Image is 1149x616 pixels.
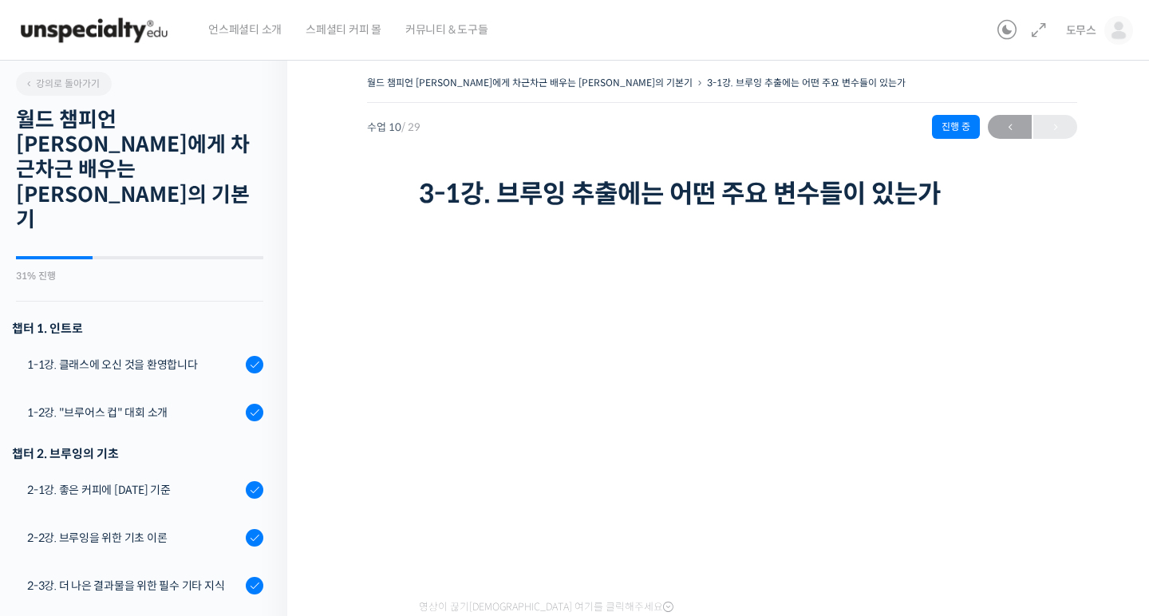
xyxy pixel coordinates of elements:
div: 2-3강. 더 나은 결과물을 위한 필수 기타 지식 [27,577,241,594]
div: 진행 중 [932,115,980,139]
h1: 3-1강. 브루잉 추출에는 어떤 주요 변수들이 있는가 [419,179,1025,209]
div: 2-1강. 좋은 커피에 [DATE] 기준 [27,481,241,499]
a: 강의로 돌아가기 [16,72,112,96]
span: ← [988,116,1032,138]
span: 수업 10 [367,122,421,132]
span: / 29 [401,120,421,134]
div: 챕터 2. 브루잉의 기초 [12,443,263,464]
span: 도무스 [1066,23,1096,38]
span: 강의로 돌아가기 [24,77,100,89]
div: 1-2강. "브루어스 컵" 대회 소개 [27,404,241,421]
a: ←이전 [988,115,1032,139]
h3: 챕터 1. 인트로 [12,318,263,339]
div: 31% 진행 [16,271,263,281]
h2: 월드 챔피언 [PERSON_NAME]에게 차근차근 배우는 [PERSON_NAME]의 기본기 [16,108,263,232]
span: 영상이 끊기[DEMOGRAPHIC_DATA] 여기를 클릭해주세요 [419,601,673,614]
div: 2-2강. 브루잉을 위한 기초 이론 [27,529,241,547]
a: 3-1강. 브루잉 추출에는 어떤 주요 변수들이 있는가 [707,77,906,89]
a: 월드 챔피언 [PERSON_NAME]에게 차근차근 배우는 [PERSON_NAME]의 기본기 [367,77,693,89]
div: 1-1강. 클래스에 오신 것을 환영합니다 [27,356,241,373]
